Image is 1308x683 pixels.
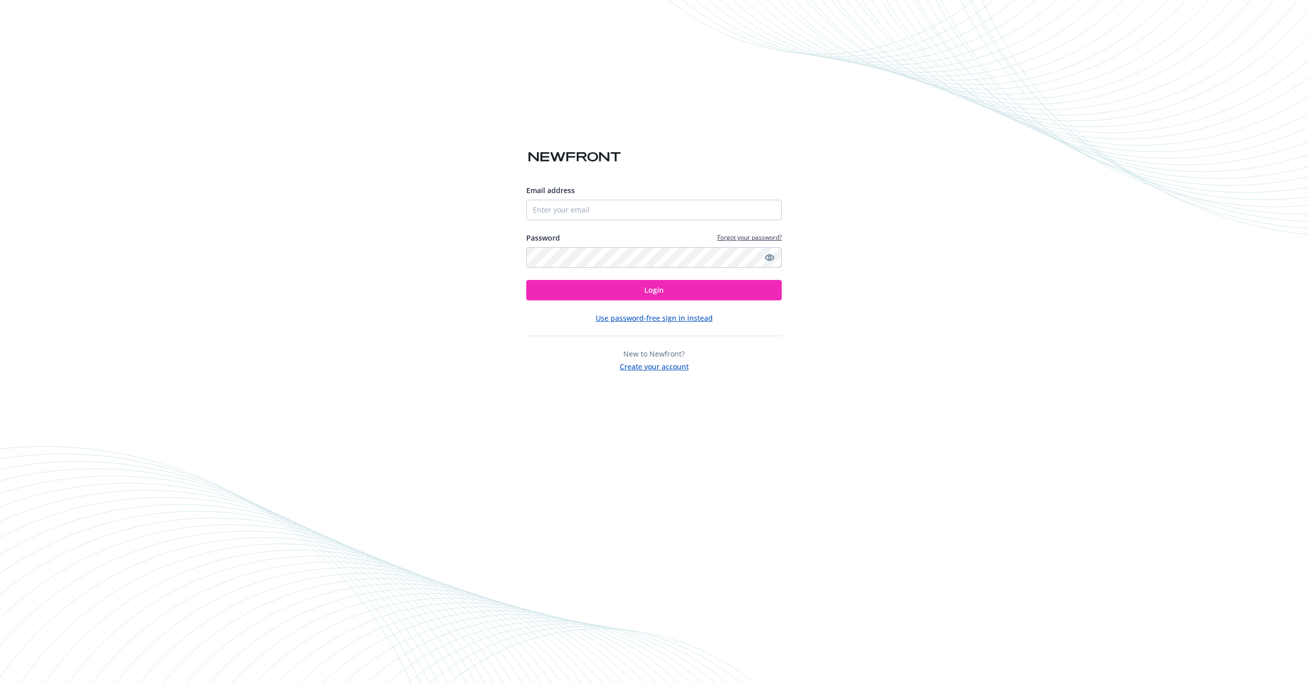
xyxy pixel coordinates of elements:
[763,251,776,264] a: Show password
[717,233,782,242] a: Forgot your password?
[526,185,575,195] span: Email address
[526,200,782,220] input: Enter your email
[620,359,689,372] button: Create your account
[623,349,685,359] span: New to Newfront?
[644,285,664,295] span: Login
[526,247,782,268] input: Enter your password
[526,232,560,243] label: Password
[526,280,782,300] button: Login
[596,313,713,323] button: Use password-free sign in instead
[526,148,623,166] img: Newfront logo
